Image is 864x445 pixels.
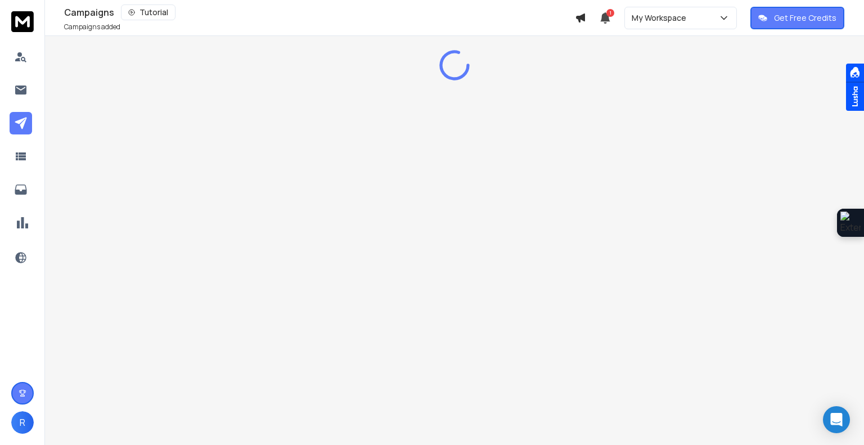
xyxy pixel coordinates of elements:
[774,12,836,24] p: Get Free Credits
[750,7,844,29] button: Get Free Credits
[632,12,691,24] p: My Workspace
[64,23,120,32] p: Campaigns added
[64,5,575,20] div: Campaigns
[823,406,850,433] div: Open Intercom Messenger
[606,9,614,17] span: 1
[11,411,34,434] button: R
[121,5,175,20] button: Tutorial
[840,212,861,234] img: Extension Icon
